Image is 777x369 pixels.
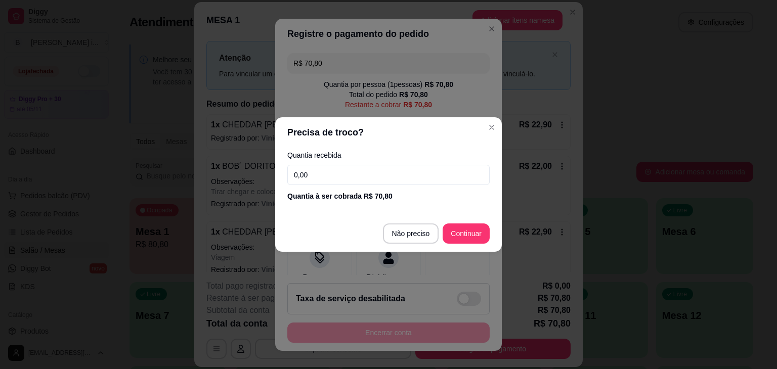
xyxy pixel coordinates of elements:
label: Quantia recebida [287,152,490,159]
div: Quantia à ser cobrada R$ 70,80 [287,191,490,201]
button: Não preciso [383,223,439,244]
button: Close [484,119,500,135]
header: Precisa de troco? [275,117,502,148]
button: Continuar [443,223,490,244]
